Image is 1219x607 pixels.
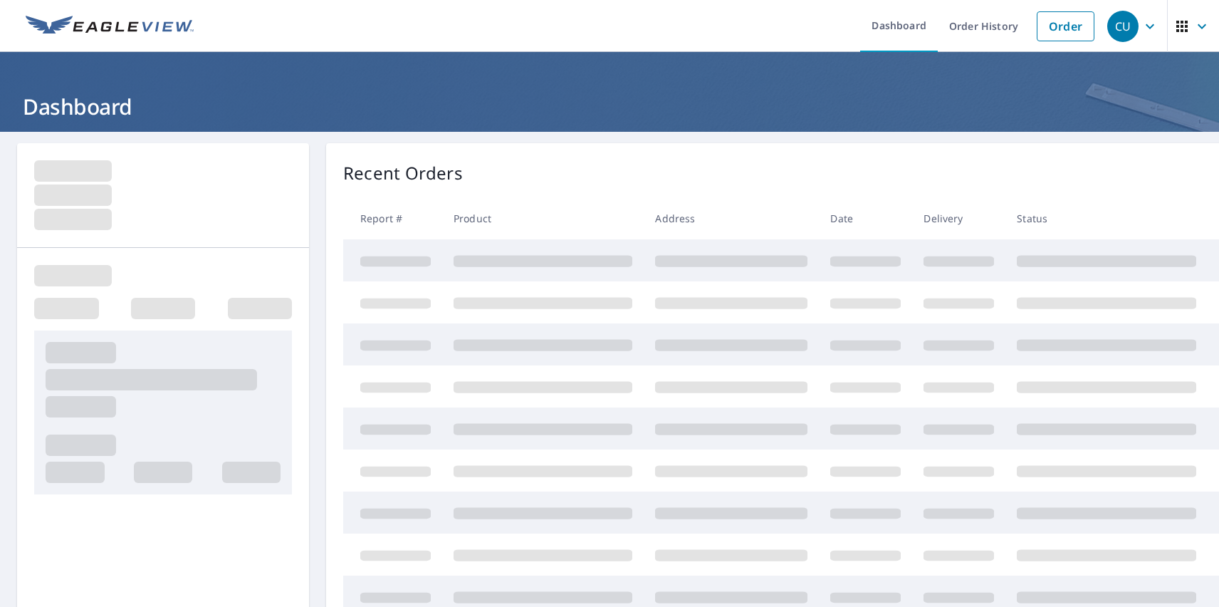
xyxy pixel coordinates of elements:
[17,92,1202,121] h1: Dashboard
[1037,11,1094,41] a: Order
[343,160,463,186] p: Recent Orders
[819,197,912,239] th: Date
[644,197,819,239] th: Address
[912,197,1005,239] th: Delivery
[1005,197,1208,239] th: Status
[343,197,442,239] th: Report #
[1107,11,1139,42] div: CU
[442,197,644,239] th: Product
[26,16,194,37] img: EV Logo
